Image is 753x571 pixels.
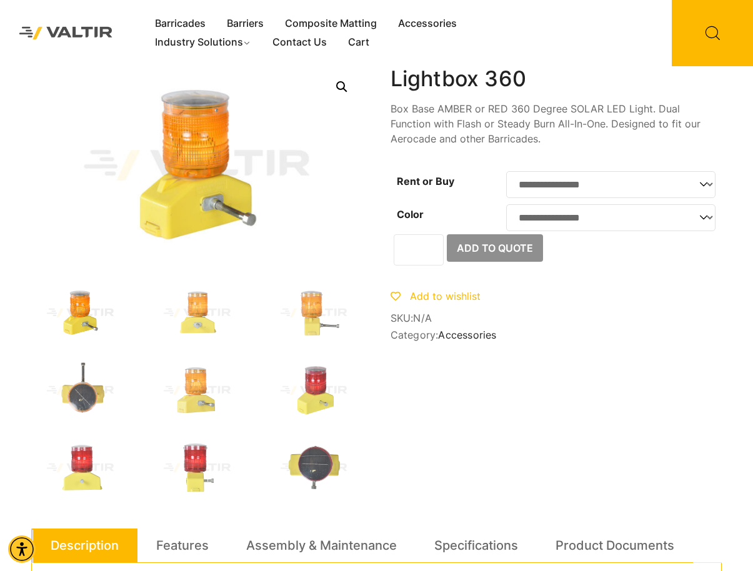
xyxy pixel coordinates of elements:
a: Industry Solutions [144,33,262,52]
div: Accessibility Menu [8,535,36,563]
a: Accessories [387,14,467,33]
img: Light_360Box_Amber_3Q.jpg [31,284,129,342]
a: Description [51,529,119,562]
p: Box Base AMBER or RED 360 Degree SOLAR LED Light. Dual Function with Flash or Steady Burn All-In-... [391,101,722,146]
img: A red warning light mounted on a yellow base, designed for alert signals or safety notifications. [265,361,363,420]
label: Color [397,208,424,221]
a: 🔍 [331,76,353,98]
button: Add to Quote [447,234,543,262]
a: Specifications [434,529,518,562]
a: Cart [337,33,380,52]
span: SKU: [391,312,722,324]
label: Rent or Buy [397,175,454,187]
a: Composite Matting [274,14,387,33]
img: Valtir Rentals [9,17,122,49]
span: Category: [391,329,722,341]
img: An orange rotating beacon light mounted on a yellow base, designed for visibility and safety. [148,361,246,420]
img: A solar-powered warning light with a round red lens and a yellow base. [265,439,363,497]
a: Add to wishlist [391,290,481,302]
input: Product quantity [394,234,444,266]
img: A yellow device with a circular black lens and an orange border, featuring a metal rod on top. [31,361,129,420]
a: Barricades [144,14,216,33]
a: Product Documents [556,529,674,562]
a: Accessories [438,329,496,341]
span: Add to wishlist [410,290,481,302]
a: Features [156,529,209,562]
h1: Lightbox 360 [391,66,722,92]
img: A red warning light mounted on a yellow base, designed for alert signals or notifications. [148,439,246,497]
img: An orange rotating beacon light mounted on a yellow base, commonly used for warning or signaling. [148,284,246,342]
img: An orange rotating beacon light mounted on a yellow base with a metal attachment. [265,284,363,342]
a: Contact Us [262,33,337,52]
span: N/A [413,312,432,324]
a: Assembly & Maintenance [246,529,397,562]
img: A red warning light mounted on a yellow base, designed for alert signals. [31,439,129,497]
a: Barriers [216,14,274,33]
